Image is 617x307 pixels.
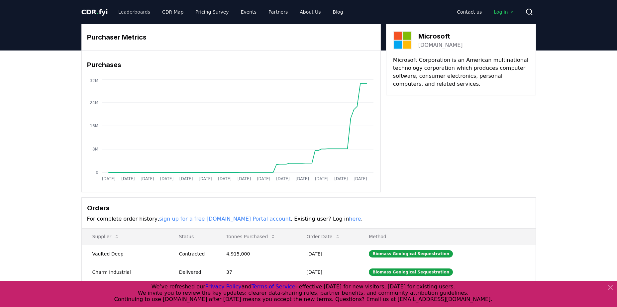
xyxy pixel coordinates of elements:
[216,263,296,281] td: 37
[236,6,262,18] a: Events
[452,6,487,18] a: Contact us
[216,245,296,263] td: 4,915,000
[87,32,375,42] h3: Purchaser Metrics
[82,263,168,281] td: Charm Industrial
[90,78,98,83] tspan: 32M
[237,176,251,181] tspan: [DATE]
[221,230,281,243] button: Tonnes Purchased
[174,233,210,240] p: Status
[294,6,326,18] a: About Us
[295,176,309,181] tspan: [DATE]
[296,245,359,263] td: [DATE]
[92,147,98,152] tspan: 8M
[96,8,99,16] span: .
[363,233,530,240] p: Method
[157,6,189,18] a: CDR Map
[301,230,346,243] button: Order Date
[354,176,367,181] tspan: [DATE]
[90,100,98,105] tspan: 24M
[179,251,210,257] div: Contracted
[349,216,361,222] a: here
[257,176,270,181] tspan: [DATE]
[334,176,348,181] tspan: [DATE]
[263,6,293,18] a: Partners
[369,250,453,257] div: Biomass Geological Sequestration
[81,7,108,17] a: CDR.fyi
[160,176,173,181] tspan: [DATE]
[87,60,375,70] h3: Purchases
[113,6,155,18] a: Leaderboards
[494,9,514,15] span: Log in
[190,6,234,18] a: Pricing Survey
[179,176,193,181] tspan: [DATE]
[452,6,520,18] nav: Main
[369,268,453,276] div: Biomass Geological Sequestration
[81,8,108,16] span: CDR fyi
[82,245,168,263] td: Vaulted Deep
[87,215,530,223] p: For complete order history, . Existing user? Log in .
[141,176,154,181] tspan: [DATE]
[488,6,520,18] a: Log in
[159,216,291,222] a: sign up for a free [DOMAIN_NAME] Portal account
[418,31,463,41] h3: Microsoft
[199,176,212,181] tspan: [DATE]
[90,124,98,128] tspan: 16M
[179,269,210,275] div: Delivered
[87,203,530,213] h3: Orders
[121,176,135,181] tspan: [DATE]
[218,176,232,181] tspan: [DATE]
[296,263,359,281] td: [DATE]
[113,6,348,18] nav: Main
[418,41,463,49] a: [DOMAIN_NAME]
[328,6,349,18] a: Blog
[102,176,115,181] tspan: [DATE]
[393,31,412,50] img: Microsoft-logo
[96,170,98,175] tspan: 0
[87,230,125,243] button: Supplier
[393,56,529,88] p: Microsoft Corporation is an American multinational technology corporation which produces computer...
[276,176,290,181] tspan: [DATE]
[315,176,328,181] tspan: [DATE]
